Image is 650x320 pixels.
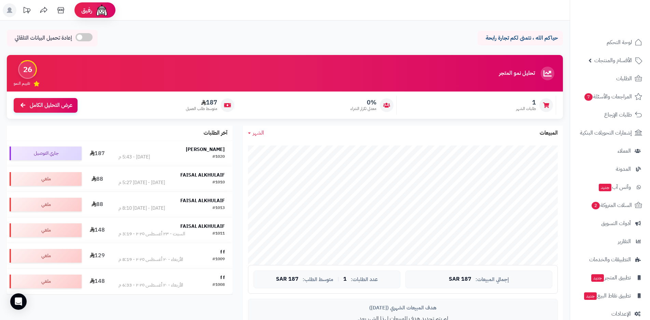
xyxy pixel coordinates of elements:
div: #1009 [212,256,225,263]
span: رفيق [81,6,92,14]
span: أدوات التسويق [601,219,631,228]
div: ملغي [10,223,82,237]
a: التقارير [574,233,646,250]
span: تطبيق المتجر [591,273,631,282]
span: الإعدادات [611,309,631,319]
span: متوسط طلب العميل [186,106,217,112]
a: العملاء [574,143,646,159]
strong: [PERSON_NAME] [186,146,225,153]
td: 148 [84,218,111,243]
a: تحديثات المنصة [18,3,35,19]
h3: تحليل نمو المتجر [499,70,535,76]
div: #1020 [212,154,225,161]
a: إشعارات التحويلات البنكية [574,125,646,141]
strong: FAISAL ALKHULAIF [180,223,225,230]
div: #1011 [212,231,225,237]
strong: f f [220,274,225,281]
div: ملغي [10,249,82,263]
span: التقارير [618,237,631,246]
a: تطبيق المتجرجديد [574,269,646,286]
span: 187 SAR [276,276,299,282]
div: الأربعاء - ٢٠ أغسطس ٢٠٢٥ - 6:33 م [119,282,183,289]
td: 88 [84,166,111,192]
div: السبت - ٢٣ أغسطس ٢٠٢٥ - 3:19 م [119,231,185,237]
h3: آخر الطلبات [204,130,227,136]
span: الأقسام والمنتجات [594,56,632,65]
span: متوسط الطلب: [303,277,333,282]
span: 187 [186,99,217,106]
span: الطلبات [616,74,632,83]
a: لوحة التحكم [574,34,646,51]
span: وآتس آب [598,182,631,192]
div: جاري التوصيل [10,147,82,160]
strong: FAISAL ALKHULAIF [180,171,225,179]
span: العملاء [618,146,631,156]
span: تقييم النمو [14,81,30,86]
img: logo-2.png [604,19,644,33]
div: [DATE] - [DATE] 8:10 م [119,205,165,212]
div: هدف المبيعات الشهري ([DATE]) [253,304,552,311]
div: [DATE] - 5:43 م [119,154,150,161]
span: 1 [343,276,347,282]
div: #1013 [212,205,225,212]
span: معدل تكرار الشراء [350,106,376,112]
span: طلبات الإرجاع [604,110,632,120]
a: عرض التحليل الكامل [14,98,78,113]
td: 129 [84,243,111,268]
a: السلات المتروكة2 [574,197,646,213]
span: التطبيقات والخدمات [589,255,631,264]
span: تطبيق نقاط البيع [583,291,631,301]
span: | [337,277,339,282]
span: المدونة [616,164,631,174]
a: أدوات التسويق [574,215,646,232]
td: 187 [84,141,111,166]
a: التطبيقات والخدمات [574,251,646,268]
strong: f f [220,248,225,255]
div: #1010 [212,179,225,186]
td: 88 [84,192,111,217]
span: المراجعات والأسئلة [584,92,632,101]
span: جديد [584,292,597,300]
a: وآتس آبجديد [574,179,646,195]
a: طلبات الإرجاع [574,107,646,123]
span: عرض التحليل الكامل [30,101,72,109]
span: 2 [592,202,600,209]
a: الشهر [248,129,264,137]
div: ملغي [10,198,82,211]
div: ملغي [10,275,82,288]
span: عدد الطلبات: [351,277,378,282]
h3: المبيعات [540,130,558,136]
span: 1 [516,99,536,106]
span: جديد [591,274,604,282]
span: طلبات الشهر [516,106,536,112]
a: الطلبات [574,70,646,87]
div: [DATE] - [DATE] 5:27 م [119,179,165,186]
span: إعادة تحميل البيانات التلقائي [15,34,72,42]
a: المراجعات والأسئلة7 [574,88,646,105]
span: 187 SAR [449,276,471,282]
span: جديد [599,184,611,191]
div: الأربعاء - ٢٠ أغسطس ٢٠٢٥ - 8:19 م [119,256,183,263]
a: تطبيق نقاط البيعجديد [574,288,646,304]
span: إشعارات التحويلات البنكية [580,128,632,138]
span: 7 [584,93,593,101]
div: Open Intercom Messenger [10,293,27,310]
p: حياكم الله ، نتمنى لكم تجارة رابحة [483,34,558,42]
span: السلات المتروكة [591,200,632,210]
td: 148 [84,269,111,294]
a: المدونة [574,161,646,177]
span: 0% [350,99,376,106]
strong: FAISAL ALKHULAIF [180,197,225,204]
img: ai-face.png [95,3,109,17]
div: ملغي [10,172,82,186]
span: لوحة التحكم [607,38,632,47]
span: الشهر [253,129,264,137]
div: #1008 [212,282,225,289]
span: إجمالي المبيعات: [475,277,509,282]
